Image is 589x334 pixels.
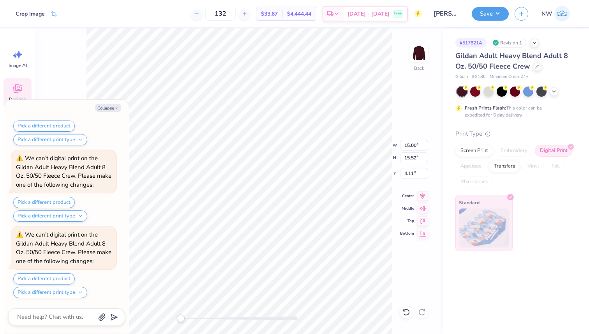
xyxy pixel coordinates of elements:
div: Revision 1 [490,38,526,48]
span: # G180 [472,74,486,80]
button: Pick a different print type [13,210,87,222]
div: Back [414,65,424,72]
input: Untitled Design [428,6,466,21]
button: Pick a different print type [13,287,87,298]
button: Pick a different product [13,273,75,285]
span: $4,444.44 [287,10,311,18]
span: Top [400,218,414,224]
div: # 517821A [455,38,487,48]
a: NW [538,6,573,21]
div: Rhinestones [455,176,493,188]
div: Print Type [455,129,573,138]
button: Save [472,7,509,21]
div: Accessibility label [177,315,185,322]
button: Pick a different product [13,120,75,132]
button: Collapse [95,104,121,112]
span: [DATE] - [DATE] [347,10,390,18]
span: $33.67 [261,10,278,18]
div: Embroidery [496,145,533,157]
div: Screen Print [455,145,493,157]
div: Foil [547,161,565,172]
button: Pick a different print type [13,134,87,145]
div: Applique [455,161,487,172]
img: Natalie Wang [554,6,570,21]
span: Gildan Adult Heavy Blend Adult 8 Oz. 50/50 Fleece Crew [455,51,568,71]
span: Designs [9,96,26,102]
div: We can’t digital print on the Gildan Adult Heavy Blend Adult 8 Oz. 50/50 Fleece Crew. Please make... [16,231,111,265]
span: Middle [400,205,414,212]
button: Pick a different product [13,197,75,208]
span: Standard [459,198,480,207]
span: Image AI [9,62,27,69]
div: Vinyl [522,161,544,172]
span: Bottom [400,230,414,237]
div: Crop Image [16,10,45,18]
span: Gildan [455,74,468,80]
strong: Fresh Prints Flash: [465,105,506,111]
div: We can’t digital print on the Gildan Adult Heavy Blend Adult 8 Oz. 50/50 Fleece Crew. Please make... [16,154,111,189]
img: Standard [459,209,509,247]
span: Free [394,11,402,16]
img: Back [411,45,427,61]
input: – – [205,7,236,21]
div: This color can be expedited for 5 day delivery. [465,104,561,118]
span: Minimum Order: 24 + [490,74,529,80]
div: Digital Print [535,145,573,157]
span: Center [400,193,414,199]
div: Transfers [489,161,520,172]
span: NW [541,9,552,18]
